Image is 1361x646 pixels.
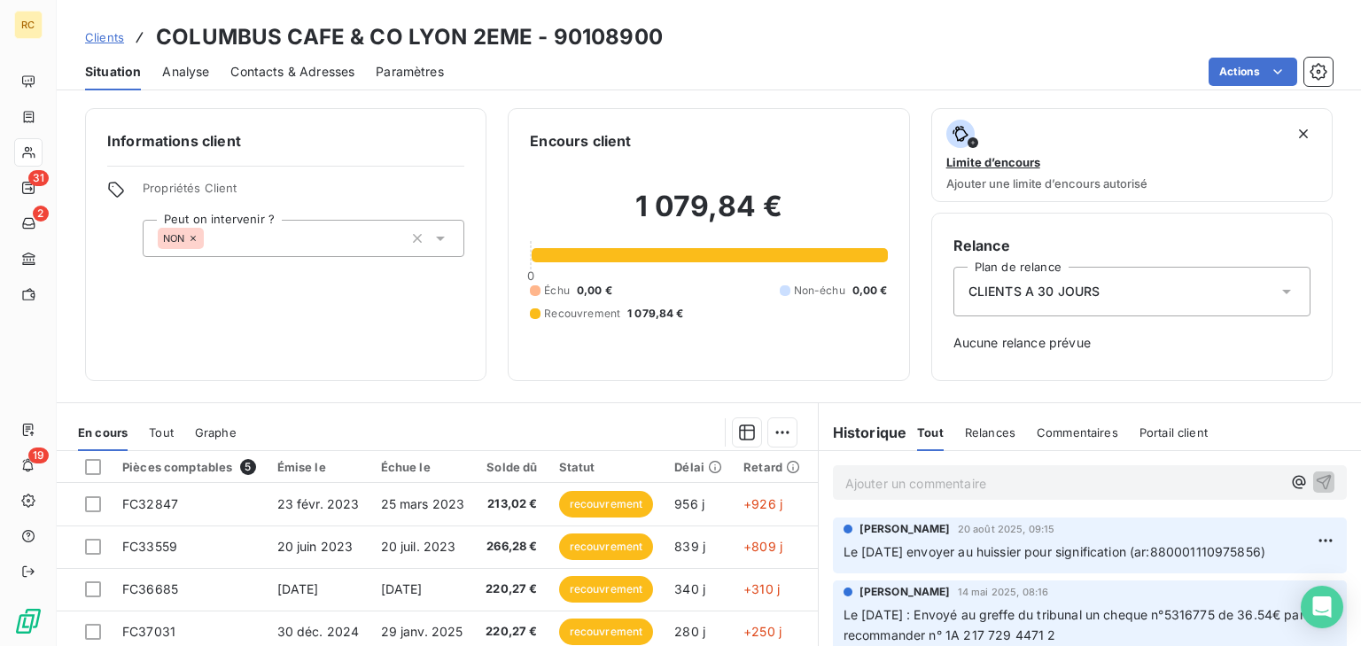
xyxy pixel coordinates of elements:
[559,533,654,560] span: recouvrement
[28,448,49,463] span: 19
[559,460,654,474] div: Statut
[381,539,456,554] span: 20 juil. 2023
[163,233,184,244] span: NON
[486,580,537,598] span: 220,27 €
[953,334,1310,352] span: Aucune relance prévue
[107,130,464,152] h6: Informations client
[674,496,704,511] span: 956 j
[674,581,705,596] span: 340 j
[844,607,1308,642] span: Le [DATE] : Envoyé au greffe du tribunal un cheque n°5316775 de 36.54€ par recommander n° 1A 217 ...
[794,283,845,299] span: Non-échu
[122,539,177,554] span: FC33559
[968,283,1100,300] span: CLIENTS A 30 JOURS
[1139,425,1208,440] span: Portail client
[277,624,360,639] span: 30 déc. 2024
[544,283,570,299] span: Échu
[277,496,360,511] span: 23 févr. 2023
[859,584,951,600] span: [PERSON_NAME]
[1301,586,1343,628] div: Open Intercom Messenger
[277,460,360,474] div: Émise le
[122,581,178,596] span: FC36685
[122,459,256,475] div: Pièces comptables
[28,170,49,186] span: 31
[530,130,631,152] h6: Encours client
[559,619,654,645] span: recouvrement
[195,425,237,440] span: Graphe
[381,624,463,639] span: 29 janv. 2025
[14,11,43,39] div: RC
[844,544,1265,559] span: Le [DATE] envoyer au huissier pour signification (ar:880001110975856)
[122,624,175,639] span: FC37031
[1037,425,1118,440] span: Commentaires
[743,624,782,639] span: +250 j
[486,460,537,474] div: Solde dû
[156,21,663,53] h3: COLUMBUS CAFE & CO LYON 2EME - 90108900
[486,538,537,556] span: 266,28 €
[965,425,1015,440] span: Relances
[85,28,124,46] a: Clients
[627,306,684,322] span: 1 079,84 €
[381,460,465,474] div: Échue le
[143,181,464,206] span: Propriétés Client
[530,189,887,242] h2: 1 079,84 €
[162,63,209,81] span: Analyse
[376,63,444,81] span: Paramètres
[1209,58,1297,86] button: Actions
[240,459,256,475] span: 5
[743,460,800,474] div: Retard
[946,155,1040,169] span: Limite d’encours
[78,425,128,440] span: En cours
[946,176,1147,191] span: Ajouter une limite d’encours autorisé
[381,496,465,511] span: 25 mars 2023
[230,63,354,81] span: Contacts & Adresses
[674,624,705,639] span: 280 j
[381,581,423,596] span: [DATE]
[859,521,951,537] span: [PERSON_NAME]
[559,576,654,603] span: recouvrement
[743,496,782,511] span: +926 j
[958,587,1049,597] span: 14 mai 2025, 08:16
[85,30,124,44] span: Clients
[674,539,705,554] span: 839 j
[953,235,1310,256] h6: Relance
[819,422,907,443] h6: Historique
[527,269,534,283] span: 0
[931,108,1333,202] button: Limite d’encoursAjouter une limite d’encours autorisé
[559,491,654,518] span: recouvrement
[277,539,354,554] span: 20 juin 2023
[743,581,780,596] span: +310 j
[14,607,43,635] img: Logo LeanPay
[852,283,888,299] span: 0,00 €
[277,581,319,596] span: [DATE]
[577,283,612,299] span: 0,00 €
[204,230,218,246] input: Ajouter une valeur
[149,425,174,440] span: Tout
[486,623,537,641] span: 220,27 €
[33,206,49,222] span: 2
[544,306,620,322] span: Recouvrement
[122,496,178,511] span: FC32847
[486,495,537,513] span: 213,02 €
[85,63,141,81] span: Situation
[743,539,782,554] span: +809 j
[917,425,944,440] span: Tout
[674,460,722,474] div: Délai
[958,524,1055,534] span: 20 août 2025, 09:15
